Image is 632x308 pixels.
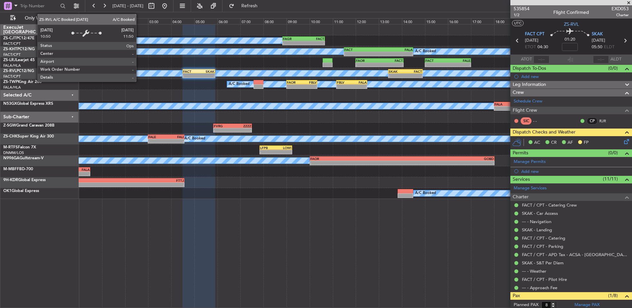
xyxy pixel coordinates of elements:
[352,85,367,89] div: -
[148,139,166,143] div: -
[310,161,402,165] div: -
[513,176,530,183] span: Services
[494,18,517,24] div: 18:00
[287,80,302,84] div: FAOR
[425,63,448,67] div: -
[513,149,528,157] span: Permits
[302,85,317,89] div: -
[148,135,166,139] div: FALE
[344,52,378,56] div: -
[608,149,618,156] span: (0/0)
[389,74,406,78] div: -
[402,161,494,165] div: -
[217,18,241,24] div: 06:00
[514,98,542,105] a: Schedule Crew
[522,219,551,224] a: --- - Navigation
[356,18,379,24] div: 12:00
[448,63,470,67] div: -
[611,56,621,63] span: ALDT
[522,268,546,274] a: --- - Weather
[522,211,558,216] a: SKAK - Car Access
[80,13,105,19] div: [DATE] - [DATE]
[123,178,184,182] div: FTTJ
[3,102,53,106] a: N53GXGlobal Express XRS
[494,106,533,110] div: -
[514,159,546,165] a: Manage Permits
[3,167,19,171] span: M-MBFF
[514,5,530,12] span: 535854
[3,167,33,171] a: M-MBFFBD-700
[525,44,536,51] span: ETOT
[260,150,276,154] div: -
[612,12,629,18] span: Charter
[599,118,614,124] a: RJR
[603,175,618,182] span: (11/11)
[564,21,579,28] span: ZS-RVL
[3,74,20,79] a: FACT/CPT
[3,145,18,149] span: M-RTFS
[199,69,215,73] div: SKAK
[402,157,494,161] div: GOBD
[415,47,436,57] div: A/C Booked
[3,36,16,40] span: ZS-CJT
[604,44,614,51] span: ELDT
[240,18,263,24] div: 07:00
[534,139,540,146] span: AC
[568,139,573,146] span: AF
[551,139,557,146] span: CR
[389,69,406,73] div: SKAK
[3,69,17,73] span: ZS-RVL
[184,134,205,144] div: A/C Booked
[236,4,263,8] span: Refresh
[525,37,538,44] span: [DATE]
[183,69,199,73] div: FACT
[214,124,232,128] div: FVRG
[584,139,589,146] span: FP
[333,18,356,24] div: 11:00
[3,178,46,182] a: 9H-KDRGlobal Express
[337,80,352,84] div: FBLV
[352,80,367,84] div: FALA
[3,52,20,57] a: FACT/CPT
[379,58,403,62] div: FACT
[304,37,324,41] div: FACT
[263,18,287,24] div: 08:00
[537,44,548,51] span: 04:30
[608,292,618,299] span: (1/8)
[229,79,250,89] div: A/C Booked
[304,41,324,45] div: -
[62,183,123,187] div: -
[522,260,564,266] a: SKAK - S&T Per Diem
[608,65,618,72] span: (0/0)
[521,56,532,63] span: ATOT
[402,18,425,24] div: 14:00
[513,193,529,201] span: Charter
[302,80,317,84] div: FBLV
[494,102,533,106] div: FALA
[513,107,537,114] span: Flight Crew
[3,135,54,138] a: ZS-CHKSuper King Air 300
[3,85,21,90] a: FALA/HLA
[3,156,44,160] a: N996GAGulfstream-V
[522,244,563,249] a: FACT / CPT - Parking
[3,69,34,73] a: ZS-RVLPC12/NG
[166,135,184,139] div: FALI
[592,37,605,44] span: [DATE]
[533,56,549,63] input: --:--
[3,189,12,193] span: OK1
[287,85,302,89] div: -
[337,85,352,89] div: -
[3,150,24,155] a: DNMM/LOS
[287,18,310,24] div: 09:00
[344,48,378,52] div: FACT
[522,235,565,241] a: FACT / CPT - Catering
[514,185,547,192] a: Manage Services
[406,74,422,78] div: -
[3,178,18,182] span: 9H-KDR
[522,277,567,282] a: FACT / CPT - Pilot Hire
[513,81,546,89] span: Leg Information
[513,129,575,136] span: Dispatch Checks and Weather
[522,285,557,290] a: --- - Approach Fee
[612,5,629,12] span: EXD053
[513,292,520,300] span: Pax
